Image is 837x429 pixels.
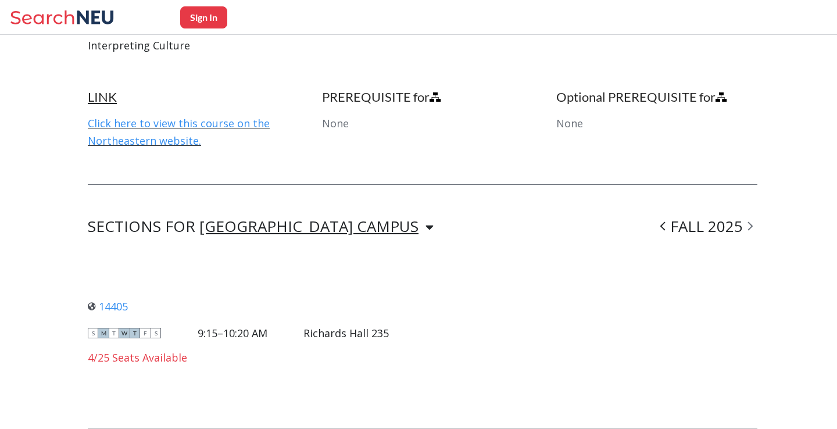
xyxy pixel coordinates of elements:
[119,328,130,338] span: W
[88,328,98,338] span: S
[98,328,109,338] span: M
[322,89,523,105] h4: PREREQUISITE for
[151,328,161,338] span: S
[140,328,151,338] span: F
[180,6,227,28] button: Sign In
[88,220,434,234] div: SECTIONS FOR
[556,89,757,105] h4: Optional PREREQUISITE for
[656,220,757,234] div: FALL 2025
[88,37,289,54] p: Interpreting Culture
[303,327,389,339] div: Richards Hall 235
[109,328,119,338] span: T
[88,116,270,148] a: Click here to view this course on the Northeastern website.
[198,327,267,339] div: 9:15–10:20 AM
[199,220,419,233] div: [GEOGRAPHIC_DATA] CAMPUS
[322,116,349,130] span: None
[130,328,140,338] span: T
[88,89,289,105] h4: LINK
[556,116,583,130] span: None
[88,351,389,364] div: 4/25 Seats Available
[88,299,128,313] a: 14405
